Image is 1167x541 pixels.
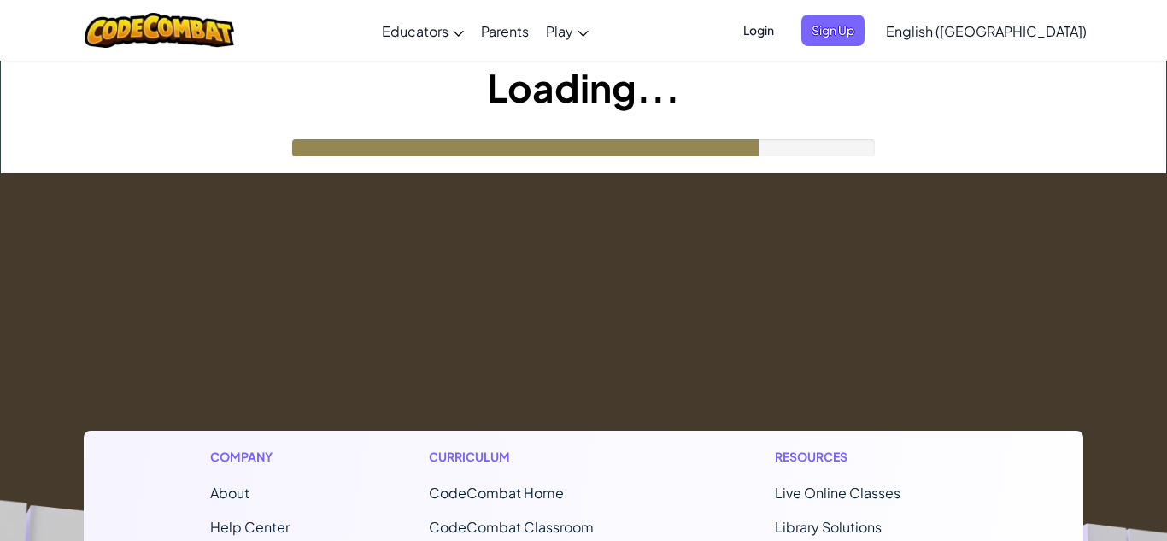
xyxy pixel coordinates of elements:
[472,8,537,54] a: Parents
[775,448,957,466] h1: Resources
[733,15,784,46] button: Login
[877,8,1095,54] a: English ([GEOGRAPHIC_DATA])
[210,448,290,466] h1: Company
[373,8,472,54] a: Educators
[1,61,1166,114] h1: Loading...
[775,484,900,502] a: Live Online Classes
[382,22,449,40] span: Educators
[886,22,1087,40] span: English ([GEOGRAPHIC_DATA])
[210,484,249,502] a: About
[210,518,290,536] a: Help Center
[429,518,594,536] a: CodeCombat Classroom
[85,13,234,48] img: CodeCombat logo
[801,15,865,46] button: Sign Up
[546,22,573,40] span: Play
[429,448,636,466] h1: Curriculum
[775,518,882,536] a: Library Solutions
[429,484,564,502] span: CodeCombat Home
[537,8,597,54] a: Play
